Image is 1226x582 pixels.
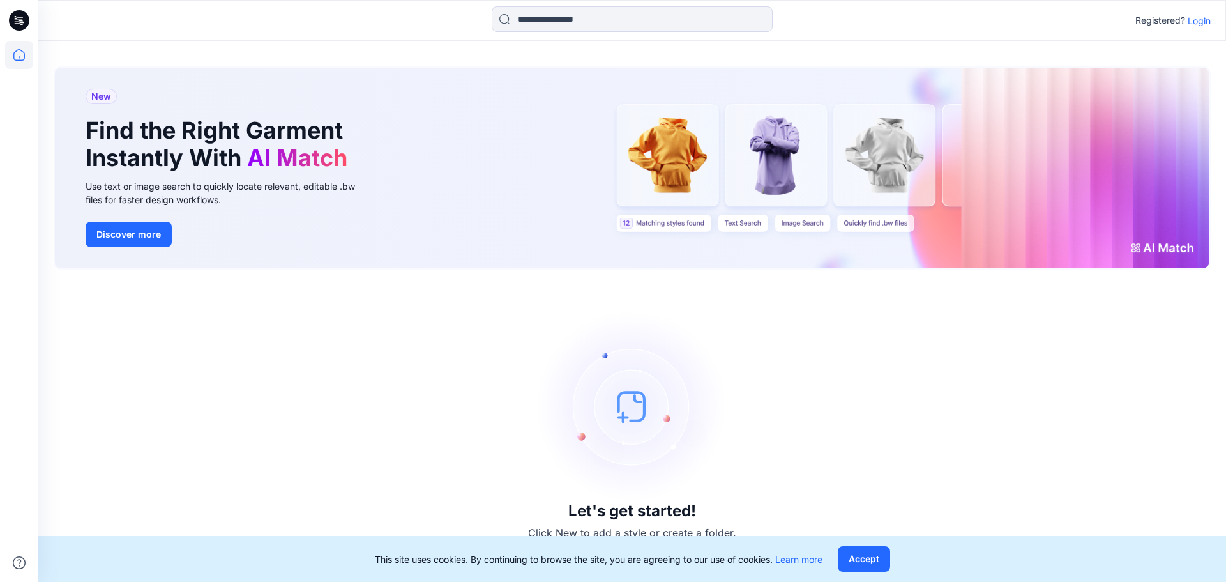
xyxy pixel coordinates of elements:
h3: Let's get started! [568,502,696,520]
p: Registered? [1135,13,1185,28]
span: AI Match [247,144,347,172]
button: Accept [838,546,890,572]
span: New [91,89,111,104]
div: Use text or image search to quickly locate relevant, editable .bw files for faster design workflows. [86,180,373,206]
button: Discover more [86,222,172,247]
p: Click New to add a style or create a folder. [528,525,736,540]
img: empty-state-image.svg [536,310,728,502]
h1: Find the Right Garment Instantly With [86,117,354,172]
p: This site uses cookies. By continuing to browse the site, you are agreeing to our use of cookies. [375,553,822,566]
p: Login [1188,14,1211,27]
a: Learn more [775,554,822,565]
